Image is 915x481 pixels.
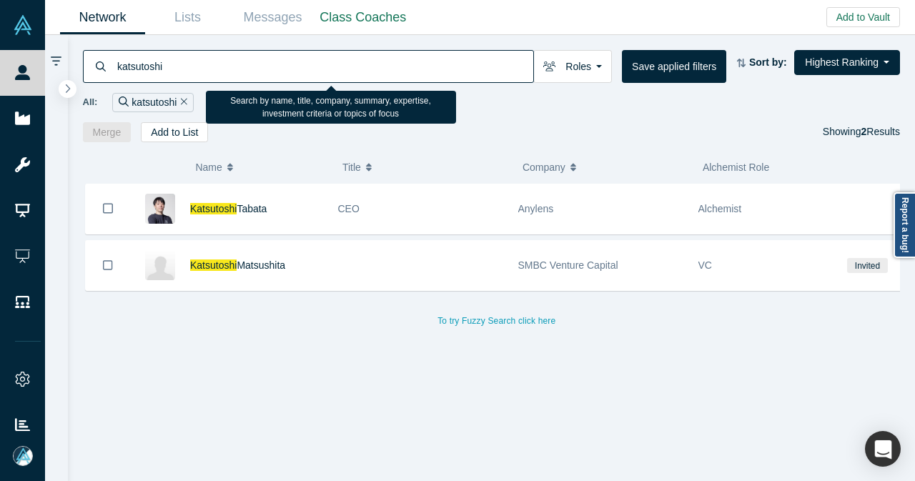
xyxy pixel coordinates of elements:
[177,94,187,111] button: Remove Filter
[112,93,194,112] div: katsutoshi
[86,241,130,290] button: Bookmark
[826,7,900,27] button: Add to Vault
[141,122,208,142] button: Add to List
[190,259,237,271] span: Katsutoshi
[847,258,887,273] span: Invited
[861,126,900,137] span: Results
[145,1,230,34] a: Lists
[60,1,145,34] a: Network
[230,1,315,34] a: Messages
[894,192,915,258] a: Report a bug!
[190,203,267,214] a: KatsutoshiTabata
[237,203,267,214] span: Tabata
[794,50,900,75] button: Highest Ranking
[533,50,612,83] button: Roles
[698,259,712,271] span: VC
[703,162,769,173] span: Alchemist Role
[13,15,33,35] img: Alchemist Vault Logo
[523,152,565,182] span: Company
[190,203,237,214] span: Katsutoshi
[823,122,900,142] div: Showing
[83,122,132,142] button: Merge
[315,1,411,34] a: Class Coaches
[190,259,285,271] a: KatsutoshiMatsushita
[237,259,285,271] span: Matsushita
[145,250,175,280] img: Katsutoshi Matsushita's Profile Image
[622,50,726,83] button: Save applied filters
[749,56,787,68] strong: Sort by:
[86,184,130,234] button: Bookmark
[427,312,565,330] button: To try Fuzzy Search click here
[523,152,688,182] button: Company
[342,152,508,182] button: Title
[861,126,867,137] strong: 2
[13,446,33,466] img: Mia Scott's Account
[698,203,742,214] span: Alchemist
[518,203,554,214] span: Anylens
[518,259,618,271] span: SMBC Venture Capital
[83,95,98,109] span: All:
[342,152,361,182] span: Title
[116,49,533,83] input: Search by name, title, company, summary, expertise, investment criteria or topics of focus
[195,152,327,182] button: Name
[195,152,222,182] span: Name
[145,194,175,224] img: Katsutoshi Tabata's Profile Image
[338,203,360,214] span: CEO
